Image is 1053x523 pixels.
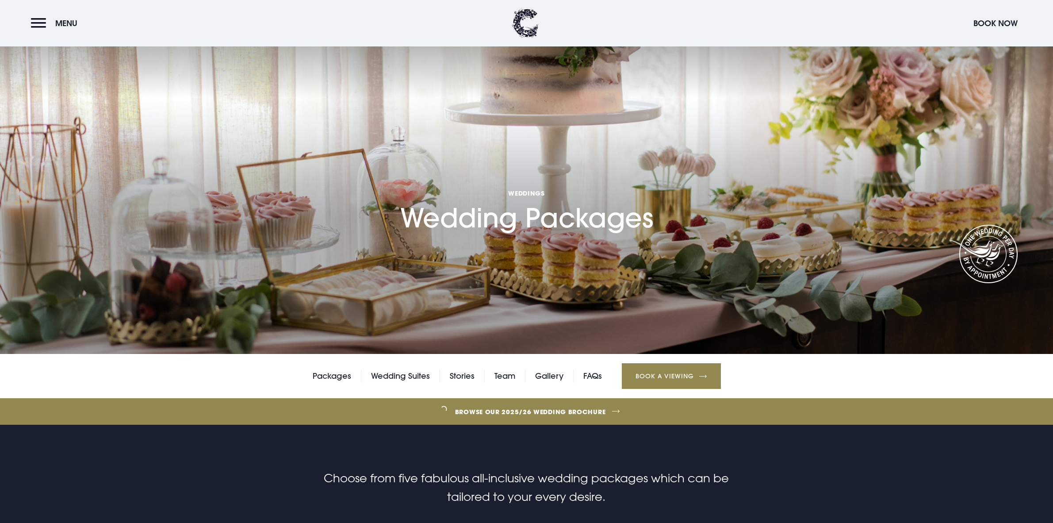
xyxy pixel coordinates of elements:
span: Menu [55,18,77,28]
a: Stories [450,369,475,383]
button: Book Now [969,14,1022,33]
a: Book a Viewing [622,363,721,389]
span: Weddings [400,189,653,197]
a: Wedding Suites [371,369,430,383]
a: Packages [313,369,351,383]
h1: Wedding Packages [400,125,653,234]
a: FAQs [583,369,602,383]
a: Team [494,369,515,383]
img: Clandeboye Lodge [512,9,539,38]
p: Choose from five fabulous all-inclusive wedding packages which can be tailored to your every desire. [316,469,737,506]
a: Gallery [535,369,563,383]
button: Menu [31,14,82,33]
